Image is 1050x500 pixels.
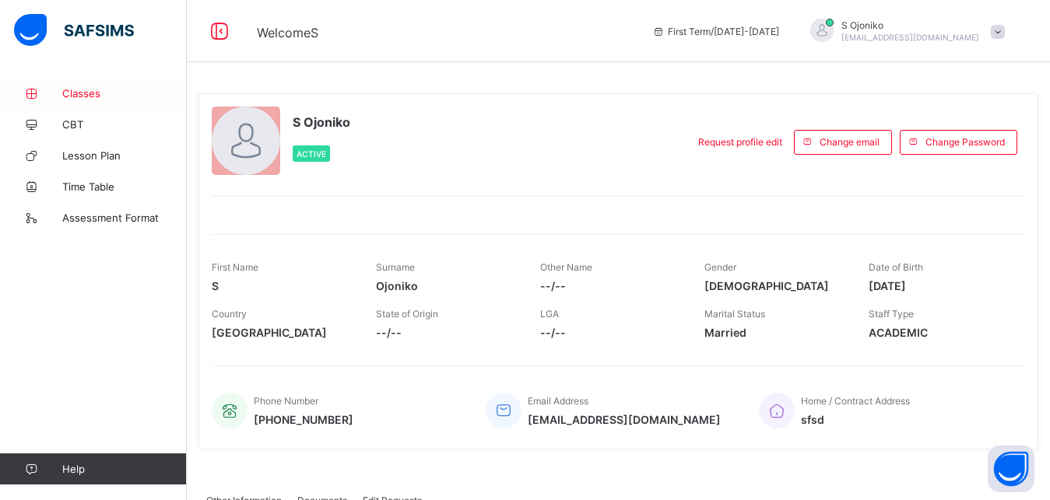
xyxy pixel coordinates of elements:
span: session/term information [652,26,779,37]
span: Request profile edit [698,136,782,148]
span: Surname [376,261,415,273]
span: Gender [704,261,736,273]
span: Phone Number [254,395,318,407]
span: First Name [212,261,258,273]
span: Lesson Plan [62,149,187,162]
span: Married [704,326,845,339]
span: Classes [62,87,187,100]
span: Change Password [925,136,1005,148]
span: [DATE] [869,279,1010,292]
span: Staff Type [869,308,914,320]
span: [GEOGRAPHIC_DATA] [212,326,353,339]
span: Help [62,463,186,475]
span: S Ojoniko [293,114,350,130]
span: Assessment Format [62,212,187,224]
img: safsims [14,14,134,47]
span: Other Name [540,261,592,273]
span: S Ojoniko [841,19,979,31]
span: [EMAIL_ADDRESS][DOMAIN_NAME] [841,33,979,42]
span: Date of Birth [869,261,923,273]
span: Active [297,149,326,159]
span: State of Origin [376,308,438,320]
span: Ojoniko [376,279,517,292]
span: ACADEMIC [869,326,1010,339]
div: SOjoniko [795,19,1013,44]
button: Open asap [988,446,1034,492]
span: Country [212,308,247,320]
span: [EMAIL_ADDRESS][DOMAIN_NAME] [528,413,721,426]
span: Time Table [62,180,187,193]
span: S [212,279,353,292]
span: sfsd [801,413,910,426]
span: --/-- [376,326,517,339]
span: Email Address [528,395,588,407]
span: LGA [540,308,559,320]
span: CBT [62,118,187,131]
span: Change email [820,136,880,148]
span: [PHONE_NUMBER] [254,413,353,426]
span: --/-- [540,326,681,339]
span: Welcome S [257,25,318,40]
span: Marital Status [704,308,765,320]
span: --/-- [540,279,681,292]
span: [DEMOGRAPHIC_DATA] [704,279,845,292]
span: Home / Contract Address [801,395,910,407]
